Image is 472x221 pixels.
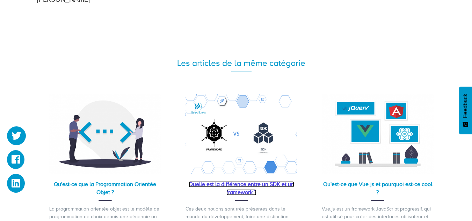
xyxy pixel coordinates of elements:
[186,94,297,174] img: Quelle est la différence entre un SDK et un framework ?
[42,57,441,69] div: Les articles de la même catégorie
[49,94,161,174] img: Qu'est-ce que la Programmation Orientée Objet ?
[462,94,469,118] span: Feedback
[54,181,156,196] a: Qu'est-ce que la Programmation Orientée Objet ?
[189,181,294,196] a: Quelle est la différence entre un SDK et un framework ?
[323,181,432,196] a: Qu'est-ce que Vue.js et pourquoi est-ce cool ?
[322,94,434,174] img: Qu'est-ce que Vue.js et pourquoi est-ce cool ?
[459,87,472,134] button: Feedback - Afficher l’enquête
[437,186,464,213] iframe: Drift Widget Chat Controller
